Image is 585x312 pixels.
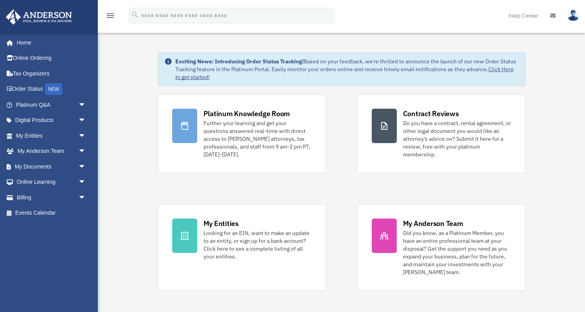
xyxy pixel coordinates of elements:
[158,204,326,290] a: My Entities Looking for an EIN, want to make an update to an entity, or sign up for a bank accoun...
[5,128,98,143] a: My Entitiesarrow_drop_down
[5,66,98,81] a: Tax Organizers
[175,66,514,81] a: Click Here to get started!
[403,229,511,276] div: Did you know, as a Platinum Member, you have an entire professional team at your disposal? Get th...
[175,57,519,81] div: Based on your feedback, we're thrilled to announce the launch of our new Order Status Tracking fe...
[45,83,62,95] div: NEW
[158,94,326,173] a: Platinum Knowledge Room Further your learning and get your questions answered real-time with dire...
[567,10,579,21] img: User Pic
[175,58,304,65] strong: Exciting News: Introducing Order Status Tracking!
[4,9,74,25] img: Anderson Advisors Platinum Portal
[203,109,290,118] div: Platinum Knowledge Room
[5,205,98,221] a: Events Calendar
[106,11,115,20] i: menu
[5,143,98,159] a: My Anderson Teamarrow_drop_down
[357,94,526,173] a: Contract Reviews Do you have a contract, rental agreement, or other legal document you would like...
[203,229,311,260] div: Looking for an EIN, want to make an update to an entity, or sign up for a bank account? Click her...
[403,219,463,228] div: My Anderson Team
[5,35,94,50] a: Home
[78,128,94,144] span: arrow_drop_down
[5,174,98,190] a: Online Learningarrow_drop_down
[203,119,311,158] div: Further your learning and get your questions answered real-time with direct access to [PERSON_NAM...
[5,190,98,205] a: Billingarrow_drop_down
[403,109,459,118] div: Contract Reviews
[78,190,94,206] span: arrow_drop_down
[78,97,94,113] span: arrow_drop_down
[5,113,98,128] a: Digital Productsarrow_drop_down
[203,219,239,228] div: My Entities
[5,159,98,174] a: My Documentsarrow_drop_down
[78,174,94,190] span: arrow_drop_down
[78,159,94,175] span: arrow_drop_down
[403,119,511,158] div: Do you have a contract, rental agreement, or other legal document you would like an attorney's ad...
[131,11,139,19] i: search
[106,14,115,20] a: menu
[78,113,94,129] span: arrow_drop_down
[5,97,98,113] a: Platinum Q&Aarrow_drop_down
[78,143,94,160] span: arrow_drop_down
[5,81,98,97] a: Order StatusNEW
[5,50,98,66] a: Online Ordering
[357,204,526,290] a: My Anderson Team Did you know, as a Platinum Member, you have an entire professional team at your...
